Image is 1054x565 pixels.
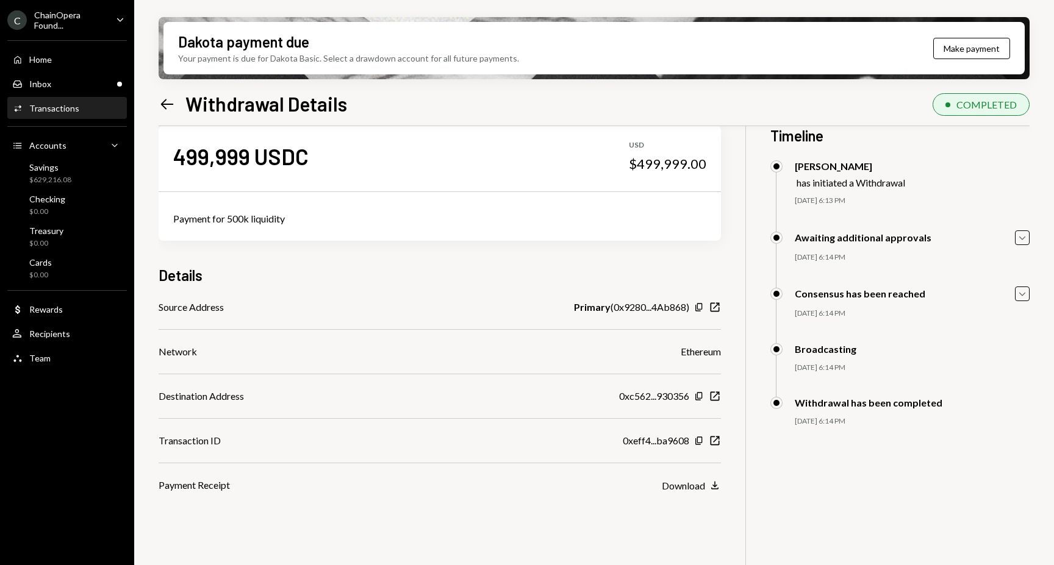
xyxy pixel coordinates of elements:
div: Payment Receipt [159,478,230,492]
div: Payment for 500k liquidity [173,211,706,226]
div: Your payment is due for Dakota Basic. Select a drawdown account for all future payments. [178,52,519,65]
div: Treasury [29,226,63,236]
div: Transaction ID [159,433,221,448]
div: Accounts [29,140,66,151]
div: ChainOpera Found... [34,10,106,30]
div: Awaiting additional approvals [795,232,931,243]
div: Destination Address [159,389,244,403]
div: $629,216.08 [29,175,71,185]
div: Consensus has been reached [795,288,925,299]
div: Checking [29,194,65,204]
div: Broadcasting [795,343,856,355]
div: [PERSON_NAME] [795,160,905,172]
div: 499,999 USDC [173,143,309,170]
a: Recipients [7,322,127,344]
div: Dakota payment due [178,32,309,52]
h1: Withdrawal Details [185,91,347,116]
div: Transactions [29,103,79,113]
div: COMPLETED [956,99,1017,110]
div: $499,999.00 [629,155,706,172]
div: Inbox [29,79,51,89]
a: Checking$0.00 [7,190,127,219]
div: has initiated a Withdrawal [797,177,905,188]
div: Ethereum [681,344,721,359]
a: Transactions [7,97,127,119]
button: Make payment [933,38,1010,59]
b: Primary [574,300,611,314]
div: [DATE] 6:14 PM [795,308,1030,319]
div: [DATE] 6:14 PM [795,363,1030,373]
a: Cards$0.00 [7,254,127,283]
a: Treasury$0.00 [7,222,127,251]
div: [DATE] 6:13 PM [795,196,1030,206]
button: Download [662,479,721,492]
a: Accounts [7,134,127,156]
div: Network [159,344,197,359]
h3: Details [159,265,203,285]
div: Download [662,480,705,491]
div: Source Address [159,300,224,314]
a: Home [7,48,127,70]
div: USD [629,140,706,151]
div: Savings [29,162,71,172]
div: Home [29,54,52,65]
div: Team [29,353,51,363]
div: Rewards [29,304,63,314]
a: Team [7,347,127,369]
h3: Timeline [770,126,1030,146]
div: 0xeff4...ba9608 [623,433,689,448]
div: ( 0x9280...4Ab868 ) [574,300,689,314]
div: Recipients [29,329,70,339]
div: $0.00 [29,207,65,217]
div: Withdrawal has been completed [795,397,942,408]
div: $0.00 [29,270,52,280]
div: $0.00 [29,238,63,249]
a: Savings$629,216.08 [7,158,127,188]
div: Cards [29,257,52,268]
div: [DATE] 6:14 PM [795,252,1030,263]
div: [DATE] 6:14 PM [795,416,1030,427]
div: 0xc562...930356 [619,389,689,403]
div: C [7,10,27,30]
a: Inbox [7,73,127,94]
a: Rewards [7,298,127,320]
